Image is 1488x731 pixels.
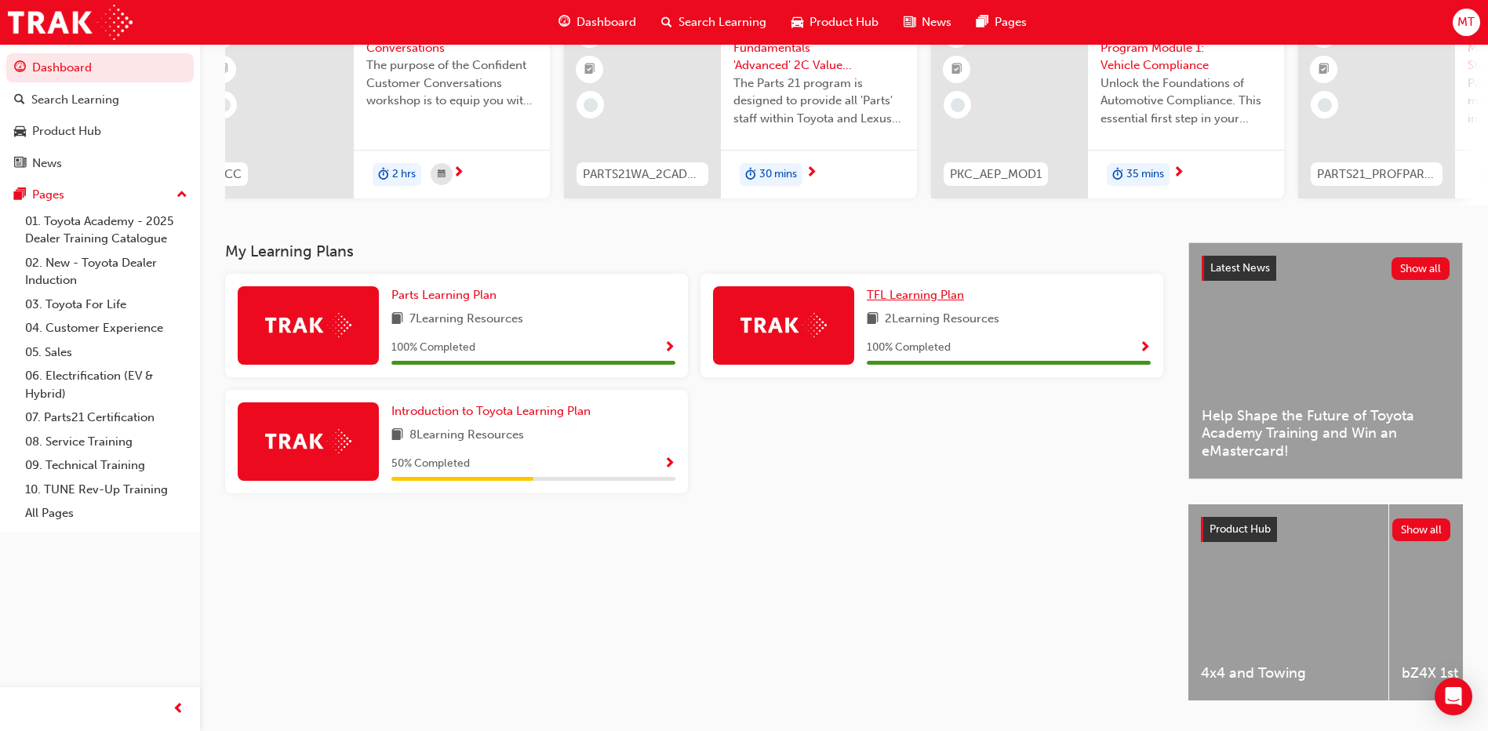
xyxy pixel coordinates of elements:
button: Pages [6,180,194,209]
a: news-iconNews [891,6,964,38]
span: duration-icon [1112,165,1123,185]
img: Trak [740,313,827,337]
button: Show Progress [1139,338,1151,358]
a: 06. Electrification (EV & Hybrid) [19,364,194,406]
a: search-iconSearch Learning [649,6,779,38]
a: 0PKC_AEP_MOD1Automotive Essentials Program Module 1: Vehicle ComplianceUnlock the Foundations of ... [931,9,1284,198]
span: car-icon [791,13,803,32]
button: MT [1453,9,1480,36]
span: pages-icon [977,13,988,32]
span: news-icon [14,157,26,171]
span: booktick-icon [1319,60,1330,80]
span: 7 Learning Resources [409,310,523,329]
span: TFL Learning Plan [867,288,964,302]
span: booktick-icon [217,60,228,80]
span: learningRecordVerb_NONE-icon [584,98,598,112]
a: 09. Technical Training [19,453,194,478]
span: 2 hrs [392,165,416,184]
span: up-icon [176,185,187,205]
span: 2 Learning Resources [885,310,999,329]
span: 8 Learning Resources [409,426,524,446]
span: Product Hub [1210,522,1271,536]
span: learningRecordVerb_NONE-icon [1318,98,1332,112]
img: Trak [265,429,351,453]
a: 01. Toyota Academy - 2025 Dealer Training Catalogue [19,209,194,251]
span: car-icon [14,125,26,139]
a: 05. Sales [19,340,194,365]
span: book-icon [867,310,879,329]
span: Help Shape the Future of Toyota Academy Training and Win an eMastercard! [1202,407,1450,460]
span: book-icon [391,310,403,329]
a: Product Hub [6,117,194,146]
span: search-icon [14,93,25,107]
span: CCC [216,165,242,184]
a: 03. Toyota For Life [19,293,194,317]
span: next-icon [1173,166,1184,180]
span: Parts Learning Plan [391,288,497,302]
a: TFL Learning Plan [867,286,970,304]
span: Introduction to Toyota Learning Plan [391,404,591,418]
a: 07. Parts21 Certification [19,406,194,430]
button: Show all [1392,518,1451,541]
span: next-icon [453,166,464,180]
span: duration-icon [745,165,756,185]
button: Show Progress [664,338,675,358]
span: learningRecordVerb_NONE-icon [951,98,965,112]
a: Search Learning [6,85,194,115]
a: Introduction to Toyota Learning Plan [391,402,597,420]
a: 10. TUNE Rev-Up Training [19,478,194,502]
span: Dashboard [577,13,636,31]
span: Show Progress [664,341,675,355]
span: The purpose of the Confident Customer Conversations workshop is to equip you with tools to commun... [366,56,537,110]
span: MT [1457,13,1475,31]
h3: My Learning Plans [225,242,1163,260]
span: pages-icon [14,188,26,202]
span: Pages [995,13,1027,31]
a: 4x4 and Towing [1188,504,1388,700]
div: Search Learning [31,91,119,109]
span: 100 % Completed [391,339,475,357]
img: Trak [265,313,351,337]
a: guage-iconDashboard [546,6,649,38]
span: 4x4 and Towing [1201,664,1376,682]
span: next-icon [806,166,817,180]
span: Show Progress [1139,341,1151,355]
img: Trak [8,5,133,40]
div: Pages [32,186,64,204]
span: PARTS21WA_2CADVVC_0823_EL [583,165,702,184]
span: PKC_AEP_MOD1 [950,165,1042,184]
span: 100 % Completed [867,339,951,357]
span: Product Hub [809,13,879,31]
button: Show Progress [664,454,675,474]
span: guage-icon [558,13,570,32]
span: booktick-icon [584,60,595,80]
span: duration-icon [378,165,389,185]
a: All Pages [19,501,194,526]
span: Search Learning [679,13,766,31]
a: 02. New - Toyota Dealer Induction [19,251,194,293]
a: Product HubShow all [1201,517,1450,542]
span: Unlock the Foundations of Automotive Compliance. This essential first step in your Automotive Ess... [1101,75,1272,128]
span: booktick-icon [951,60,962,80]
span: PARTS21_PROFPART1_0923_EL [1317,165,1436,184]
button: Show all [1392,257,1450,280]
span: Show Progress [664,457,675,471]
a: 0PARTS21WA_2CADVVC_0823_ELParts21 (TWA) Fundamentals 'Advanced' 2C Value ChainThe Parts 21 progra... [564,9,917,198]
a: 240CCCConfident Customer ConversationsThe purpose of the Confident Customer Conversations worksho... [197,9,550,198]
a: Latest NewsShow allHelp Shape the Future of Toyota Academy Training and Win an eMastercard! [1188,242,1463,479]
span: 50 % Completed [391,455,470,473]
a: Latest NewsShow all [1202,256,1450,281]
a: pages-iconPages [964,6,1039,38]
a: 08. Service Training [19,430,194,454]
div: Open Intercom Messenger [1435,678,1472,715]
span: calendar-icon [438,165,446,184]
div: Product Hub [32,122,101,140]
a: 04. Customer Experience [19,316,194,340]
span: 35 mins [1126,165,1164,184]
span: Parts21 (TWA) Fundamentals 'Advanced' 2C Value Chain [733,21,904,75]
button: DashboardSearch LearningProduct HubNews [6,50,194,180]
div: News [32,155,62,173]
a: Parts Learning Plan [391,286,503,304]
span: Automotive Essentials Program Module 1: Vehicle Compliance [1101,21,1272,75]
